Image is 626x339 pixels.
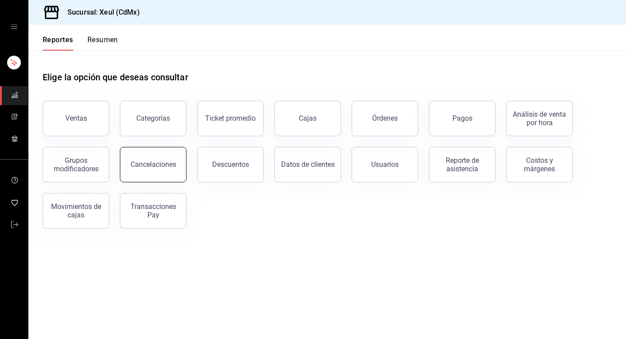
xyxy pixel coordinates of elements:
a: Cajas [274,101,341,136]
button: Reporte de asistencia [429,147,495,182]
div: Pagos [452,114,472,122]
button: Reportes [43,35,73,51]
div: Grupos modificadores [48,156,103,173]
div: Ventas [65,114,87,122]
button: Pagos [429,101,495,136]
div: navigation tabs [43,35,118,51]
div: Cancelaciones [131,160,176,169]
div: Categorías [136,114,170,122]
div: Movimientos de cajas [48,202,103,219]
div: Descuentos [212,160,249,169]
div: Costos y márgenes [512,156,567,173]
button: open drawer [11,23,18,30]
button: Descuentos [197,147,264,182]
button: Costos y márgenes [506,147,573,182]
button: Categorías [120,101,186,136]
div: Ticket promedio [205,114,256,122]
button: Órdenes [352,101,418,136]
h1: Elige la opción que deseas consultar [43,71,188,84]
div: Análisis de venta por hora [512,110,567,127]
div: Usuarios [371,160,399,169]
button: Grupos modificadores [43,147,109,182]
div: Datos de clientes [281,160,335,169]
button: Resumen [87,35,118,51]
button: Cancelaciones [120,147,186,182]
div: Transacciones Pay [126,202,181,219]
div: Órdenes [372,114,398,122]
button: Datos de clientes [274,147,341,182]
button: Movimientos de cajas [43,193,109,229]
button: Usuarios [352,147,418,182]
h3: Sucursal: Xeul (CdMx) [60,7,140,18]
button: Ticket promedio [197,101,264,136]
div: Reporte de asistencia [435,156,490,173]
button: Ventas [43,101,109,136]
div: Cajas [299,113,317,124]
button: Análisis de venta por hora [506,101,573,136]
button: Transacciones Pay [120,193,186,229]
